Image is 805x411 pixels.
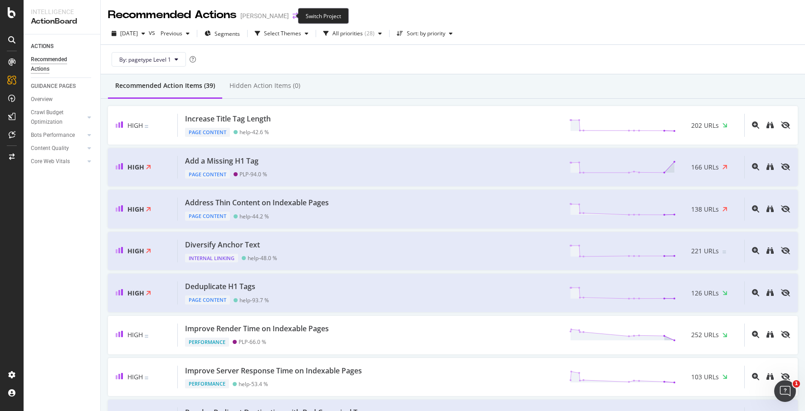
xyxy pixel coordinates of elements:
a: binoculars [766,289,774,297]
span: High [127,330,143,339]
div: magnifying-glass-plus [752,373,759,380]
div: Add a Missing H1 Tag [185,156,259,166]
div: Diversify Anchor Text [185,240,260,250]
div: Page Content [185,128,230,137]
div: Increase Title Tag Length [185,114,271,124]
span: High [127,247,144,255]
div: Page Content [185,212,230,221]
span: High [127,372,143,381]
span: 1 [793,380,800,387]
div: eye-slash [781,289,790,296]
span: 166 URLs [691,163,719,172]
span: 221 URLs [691,247,719,256]
div: Improve Server Response Time on Indexable Pages [185,366,362,376]
div: GUIDANCE PAGES [31,82,76,91]
span: 252 URLs [691,330,719,339]
span: 138 URLs [691,205,719,214]
div: binoculars [766,205,774,213]
div: ACTIONS [31,42,54,51]
a: binoculars [766,247,774,255]
div: magnifying-glass-plus [752,247,759,254]
iframe: Intercom live chat [774,380,796,402]
div: magnifying-glass-plus [752,163,759,170]
div: eye-slash [781,247,790,254]
a: binoculars [766,163,774,171]
button: Segments [201,26,244,41]
span: Previous [157,29,182,37]
div: help - 44.2 % [239,213,269,220]
div: help - 93.7 % [239,297,269,304]
div: Switch Project [298,8,349,24]
a: Crawl Budget Optimization [31,108,85,127]
a: binoculars [766,330,774,339]
div: help - 48.0 % [248,255,277,261]
img: Equal [722,251,726,253]
div: eye-slash [781,331,790,338]
div: Improve Render Time on Indexable Pages [185,324,329,334]
span: High [127,205,144,213]
button: [DATE] [108,26,149,41]
button: All priorities(28) [320,26,385,41]
div: help - 42.6 % [239,129,269,135]
img: Equal [145,125,148,128]
div: Crawl Budget Optimization [31,108,78,127]
a: Bots Performance [31,131,85,140]
a: Content Quality [31,144,85,153]
a: binoculars [766,121,774,130]
span: High [127,121,143,130]
div: [PERSON_NAME] [240,11,289,20]
span: Segments [215,30,240,38]
div: help - 53.4 % [239,381,268,387]
div: eye-slash [781,121,790,129]
a: binoculars [766,205,774,213]
div: Content Quality [31,144,69,153]
span: 2025 Sep. 21st [120,29,138,37]
div: Performance [185,338,229,347]
a: Core Web Vitals [31,157,85,166]
div: Address Thin Content on Indexable Pages [185,198,329,208]
button: By: pagetype Level 1 [112,52,186,67]
span: 202 URLs [691,121,719,130]
a: GUIDANCE PAGES [31,82,94,91]
div: binoculars [766,247,774,254]
div: eye-slash [781,373,790,380]
div: Recommended Action Items (39) [115,81,215,90]
div: ( 28 ) [365,31,375,36]
div: Deduplicate H1 Tags [185,281,255,292]
div: magnifying-glass-plus [752,331,759,338]
button: Sort: by priority [393,26,456,41]
button: Previous [157,26,193,41]
div: Recommended Actions [108,7,237,23]
div: Core Web Vitals [31,157,70,166]
div: All priorities [332,31,363,36]
img: Equal [145,335,148,338]
div: arrow-right-arrow-left [293,13,298,19]
div: magnifying-glass-plus [752,289,759,296]
div: binoculars [766,289,774,296]
div: Performance [185,379,229,388]
div: Overview [31,95,53,104]
div: Sort: by priority [407,31,445,36]
a: Recommended Actions [31,55,94,74]
div: magnifying-glass-plus [752,205,759,213]
div: PLP - 66.0 % [239,338,266,345]
div: Select Themes [264,31,301,36]
div: Intelligence [31,7,93,16]
div: Page Content [185,170,230,179]
div: magnifying-glass-plus [752,121,759,129]
a: binoculars [766,372,774,381]
a: Overview [31,95,94,104]
img: Equal [145,377,148,379]
div: eye-slash [781,205,790,213]
div: ActionBoard [31,16,93,27]
span: High [127,289,144,297]
span: 103 URLs [691,372,719,382]
div: binoculars [766,331,774,338]
span: High [127,163,144,171]
a: ACTIONS [31,42,94,51]
div: eye-slash [781,163,790,170]
div: Recommended Actions [31,55,85,74]
span: 126 URLs [691,289,719,298]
